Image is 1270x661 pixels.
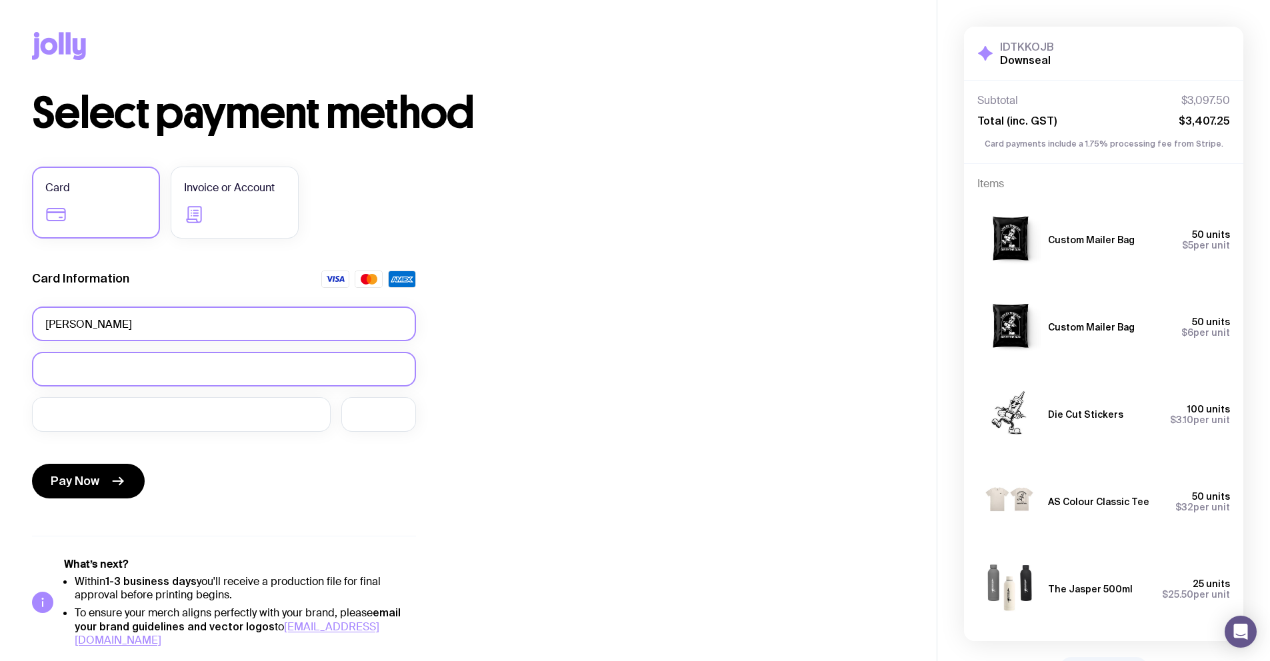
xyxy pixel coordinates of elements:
[1175,502,1193,512] span: $32
[1181,327,1230,338] span: per unit
[1048,235,1135,245] h3: Custom Mailer Bag
[1182,240,1230,251] span: per unit
[1170,414,1193,425] span: $3.10
[1181,327,1193,338] span: $6
[32,92,905,135] h1: Select payment method
[355,408,403,420] iframe: Secure CVC input frame
[75,620,379,647] a: [EMAIL_ADDRESS][DOMAIN_NAME]
[32,307,416,341] input: Full name
[75,606,401,632] strong: email your brand guidelines and vector logos
[1048,584,1133,594] h3: The Jasper 500ml
[1000,53,1053,67] h2: Downseal
[32,271,129,287] label: Card Information
[45,180,70,196] span: Card
[45,362,403,375] iframe: Secure card number input frame
[1193,578,1230,589] span: 25 units
[1192,491,1230,502] span: 50 units
[1048,409,1123,420] h3: Die Cut Stickers
[977,177,1230,191] h4: Items
[1192,229,1230,240] span: 50 units
[32,464,145,498] button: Pay Now
[75,574,416,602] li: Within you'll receive a production file for final approval before printing begins.
[51,473,99,489] span: Pay Now
[1048,496,1149,507] h3: AS Colour Classic Tee
[1182,240,1193,251] span: $5
[977,94,1018,107] span: Subtotal
[1162,589,1193,600] span: $25.50
[75,606,416,647] li: To ensure your merch aligns perfectly with your brand, please to
[1179,114,1230,127] span: $3,407.25
[1000,40,1053,53] h3: IDTKKOJB
[1187,404,1230,414] span: 100 units
[1048,322,1135,332] h3: Custom Mailer Bag
[1181,94,1230,107] span: $3,097.50
[1175,502,1230,512] span: per unit
[1162,589,1230,600] span: per unit
[184,180,275,196] span: Invoice or Account
[1192,317,1230,327] span: 50 units
[977,114,1057,127] span: Total (inc. GST)
[977,138,1230,150] p: Card payments include a 1.75% processing fee from Stripe.
[1225,616,1257,648] div: Open Intercom Messenger
[64,558,416,571] h5: What’s next?
[45,408,317,420] iframe: Secure expiration date input frame
[1170,414,1230,425] span: per unit
[105,575,197,587] strong: 1-3 business days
